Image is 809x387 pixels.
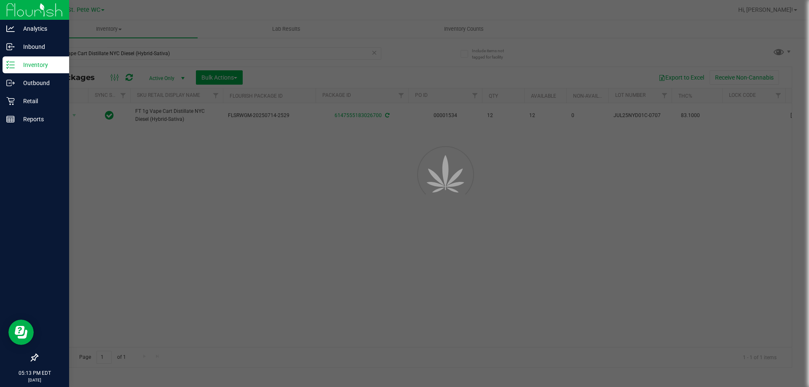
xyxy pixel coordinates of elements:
[6,97,15,105] inline-svg: Retail
[8,320,34,345] iframe: Resource center
[15,96,65,106] p: Retail
[6,43,15,51] inline-svg: Inbound
[6,115,15,123] inline-svg: Reports
[6,24,15,33] inline-svg: Analytics
[4,369,65,377] p: 05:13 PM EDT
[15,114,65,124] p: Reports
[4,377,65,383] p: [DATE]
[15,42,65,52] p: Inbound
[6,79,15,87] inline-svg: Outbound
[15,60,65,70] p: Inventory
[15,78,65,88] p: Outbound
[15,24,65,34] p: Analytics
[6,61,15,69] inline-svg: Inventory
